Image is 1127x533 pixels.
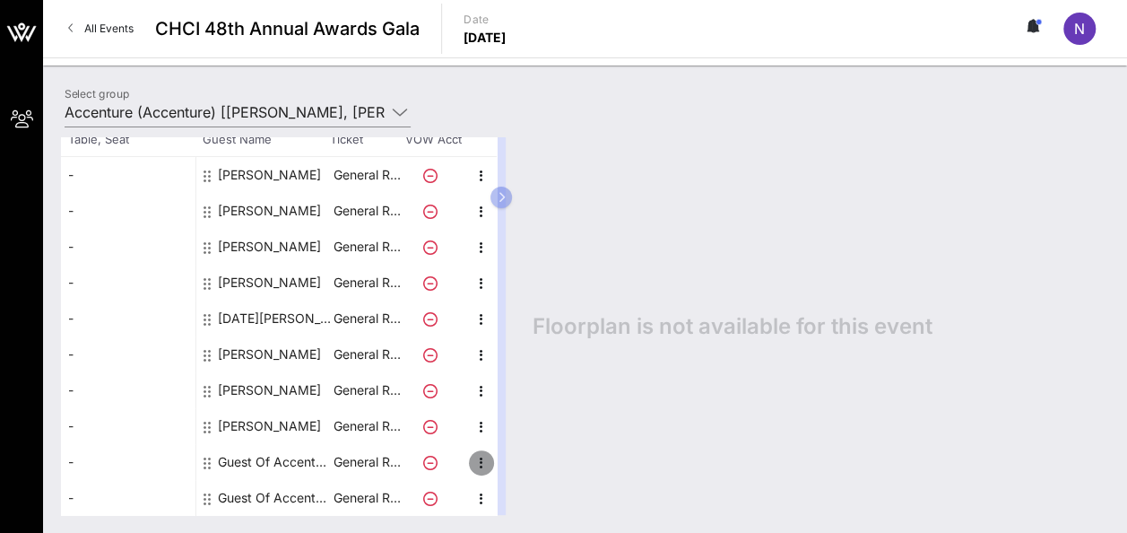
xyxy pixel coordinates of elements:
[218,336,321,372] div: Marilyn Prempeh
[61,193,195,229] div: -
[331,372,403,408] p: General R…
[61,265,195,301] div: -
[1063,13,1096,45] div: N
[61,336,195,372] div: -
[331,265,403,301] p: General R…
[331,193,403,229] p: General R…
[61,408,195,444] div: -
[402,131,464,149] span: VOW Acct
[61,444,195,480] div: -
[61,229,195,265] div: -
[1074,20,1085,38] span: N
[57,14,144,43] a: All Events
[61,301,195,336] div: -
[331,336,403,372] p: General R…
[218,229,321,265] div: Ihita Kabir
[331,408,403,444] p: General R…
[331,157,403,193] p: General R…
[218,372,321,408] div: Nicole Jones
[218,301,331,336] div: Lucia Ordonez-Gamero
[61,372,195,408] div: -
[61,480,195,516] div: -
[331,480,403,516] p: General R…
[331,229,403,265] p: General R…
[155,15,420,42] span: CHCI 48th Annual Awards Gala
[464,11,507,29] p: Date
[195,131,330,149] span: Guest Name
[218,480,331,516] div: Guest Of Accenture
[331,444,403,480] p: General R…
[331,301,403,336] p: General R…
[218,408,321,444] div: Viveca Pavon-Harr
[218,265,321,301] div: Jamie Maldonado
[65,87,129,100] label: Select group
[84,22,134,35] span: All Events
[61,157,195,193] div: -
[218,444,331,480] div: Guest Of Accenture
[464,29,507,47] p: [DATE]
[330,131,402,149] span: Ticket
[218,193,321,229] div: Daniel Gomez
[218,157,321,193] div: Abraham Walker
[61,131,195,149] span: Table, Seat
[533,313,932,340] span: Floorplan is not available for this event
